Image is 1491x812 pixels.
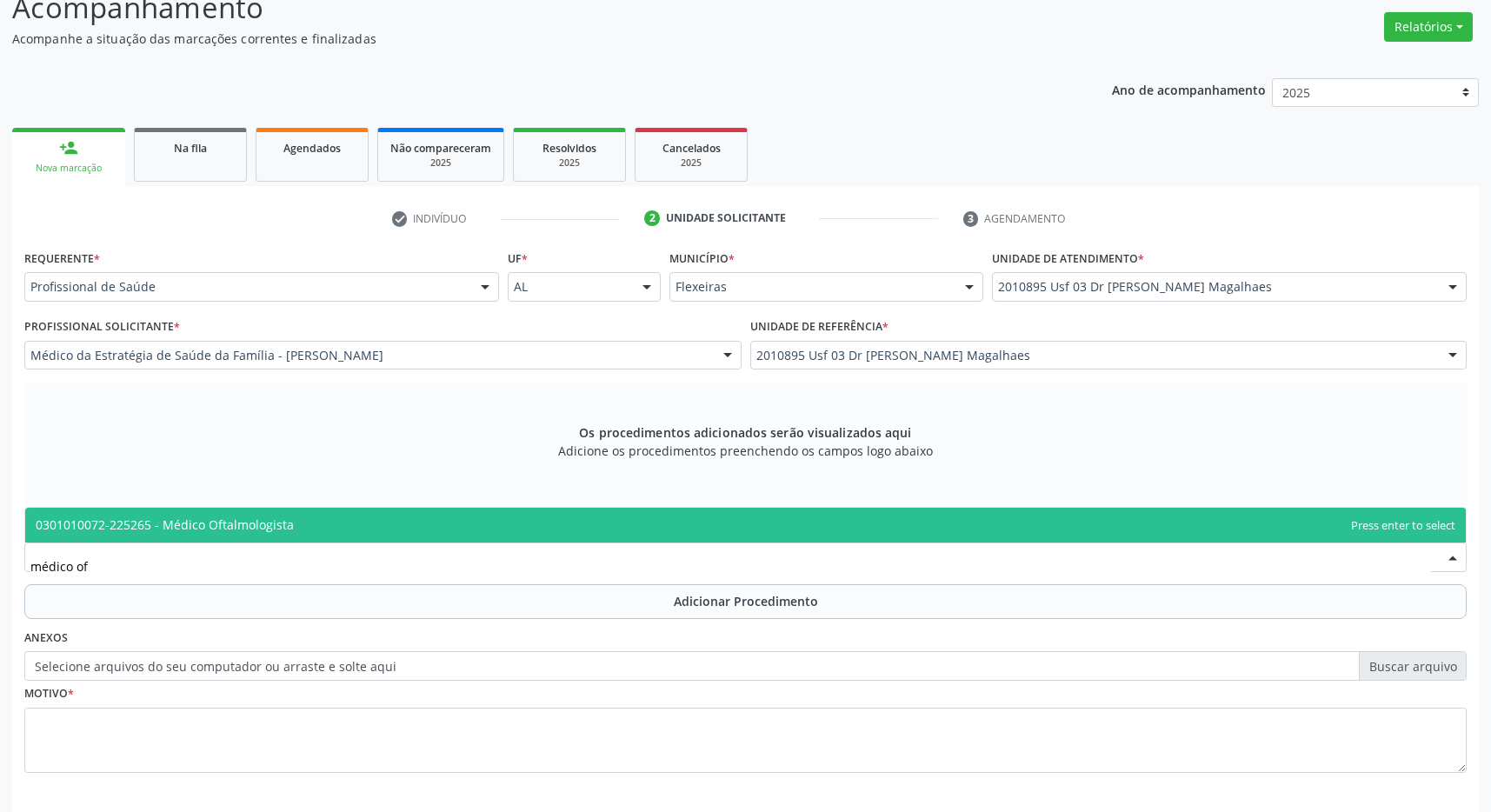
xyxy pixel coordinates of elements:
span: 0301010072-225265 - Médico Oftalmologista [36,516,294,533]
span: Cancelados [662,141,721,156]
button: Adicionar Procedimento [24,584,1467,619]
input: Buscar por procedimento [30,549,1431,583]
span: Resolvidos [542,141,596,156]
span: 2010895 Usf 03 Dr [PERSON_NAME] Magalhaes [998,278,1431,296]
span: Na fila [174,141,207,156]
div: 2025 [390,156,491,170]
span: Médico da Estratégia de Saúde da Família - [PERSON_NAME] [30,347,706,364]
p: Acompanhe a situação das marcações correntes e finalizadas [12,30,1039,48]
label: Requerente [24,245,100,272]
div: 2025 [648,156,735,170]
label: Unidade de referência [750,314,889,341]
p: Ano de acompanhamento [1112,78,1266,100]
button: Relatórios [1384,12,1473,42]
div: Nova marcação [24,162,113,175]
span: Agendados [283,141,341,156]
div: 2025 [526,156,613,170]
label: Motivo [24,681,74,708]
span: AL [514,278,624,296]
div: Unidade solicitante [666,210,786,226]
span: Profissional de Saúde [30,278,463,296]
span: 2010895 Usf 03 Dr [PERSON_NAME] Magalhaes [756,347,1432,364]
label: UF [508,245,528,272]
label: Unidade de atendimento [992,245,1144,272]
label: Profissional Solicitante [24,314,180,341]
label: Município [669,245,735,272]
span: Adicione os procedimentos preenchendo os campos logo abaixo [558,442,933,460]
span: Não compareceram [390,141,491,156]
label: Anexos [24,625,68,652]
div: 2 [644,210,660,226]
span: Flexeiras [676,278,948,296]
div: person_add [59,138,78,157]
span: Os procedimentos adicionados serão visualizados aqui [579,423,911,442]
span: Adicionar Procedimento [674,592,818,610]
